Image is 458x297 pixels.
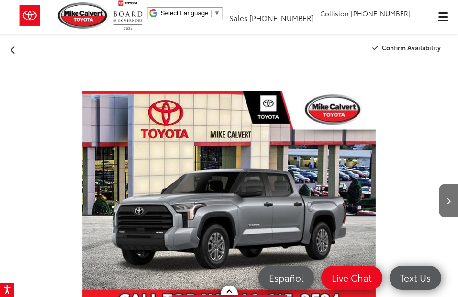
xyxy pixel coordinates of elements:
[258,266,314,290] a: Español
[395,272,436,284] span: Text Us
[351,9,411,18] span: [PHONE_NUMBER]
[161,10,220,17] a: Select Language​
[161,10,209,17] span: Select Language
[320,9,349,18] span: Collision
[439,218,458,252] button: Next image
[382,43,441,52] span: Confirm Availability
[264,272,308,284] span: Español
[229,12,247,23] span: Sales
[367,39,449,56] button: Confirm Availability
[58,2,109,29] img: Mike Calvert Toyota
[249,12,313,23] span: [PHONE_NUMBER]
[390,266,441,290] a: Text Us
[321,266,382,290] a: Live Chat
[211,10,212,17] span: ​
[214,10,220,17] span: ▼
[327,272,377,284] span: Live Chat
